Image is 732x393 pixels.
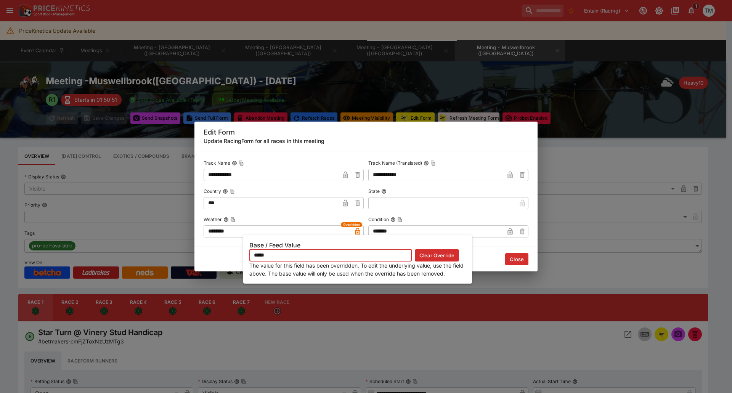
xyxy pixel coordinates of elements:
p: Condition [368,216,389,223]
button: Copy To Clipboard [430,160,436,166]
p: Track Name (Translated) [368,160,422,166]
button: Copy To Clipboard [239,160,244,166]
p: Track Name [204,160,230,166]
p: State [368,188,380,194]
button: Copy To Clipboard [230,189,235,194]
p: The value for this field has been overridden. To edit the underlying value, use the field above. ... [249,261,466,278]
h6: Update RacingForm for all races in this meeting [204,137,528,145]
button: Copy To Clipboard [397,217,403,222]
button: Copy To Clipboard [230,217,236,222]
button: Close [505,253,528,265]
h5: Edit Form [204,128,528,136]
p: Weather [204,216,222,223]
p: Country [204,188,221,194]
h6: Base / Feed Value [249,241,466,249]
button: Clear Override [415,249,459,261]
span: Overridden [343,222,360,227]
